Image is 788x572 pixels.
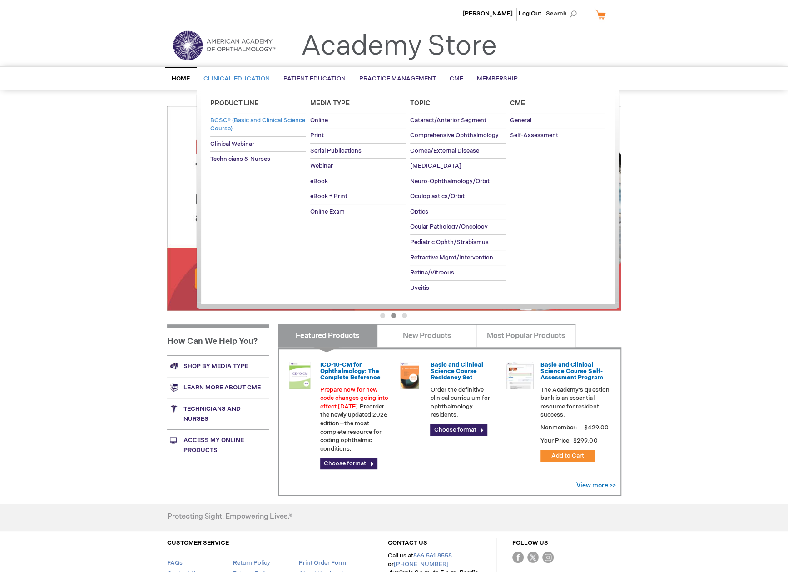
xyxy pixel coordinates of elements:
[540,422,577,433] strong: Nonmember:
[320,386,389,453] p: Preorder the newly updated 2026 edition—the most complete resource for coding ophthalmic conditions.
[377,324,476,347] a: New Products
[410,239,489,246] span: Pediatric Ophth/Strabismus
[167,355,269,377] a: Shop by media type
[167,398,269,429] a: Technicians and nurses
[576,482,616,489] a: View more >>
[320,386,388,410] font: Prepare now for new code changes going into effect [DATE].
[320,458,377,469] a: Choose format
[410,132,499,139] span: Comprehensive Ophthalmology
[430,386,499,419] p: Order the definitive clinical curriculum for ophthalmology residents.
[310,99,350,107] span: Media Type
[410,99,431,107] span: Topic
[301,30,497,63] a: Academy Store
[450,75,463,82] span: CME
[210,99,258,107] span: Product Line
[167,324,269,355] h1: How Can We Help You?
[210,117,305,133] span: BCSC® (Basic and Clinical Science Course)
[394,561,449,568] a: [PHONE_NUMBER]
[380,313,385,318] button: 1 of 3
[410,193,465,200] span: Oculoplastics/Orbit
[527,552,539,563] img: Twitter
[310,117,328,124] span: Online
[172,75,190,82] span: Home
[510,132,558,139] span: Self-Assessment
[203,75,270,82] span: Clinical Education
[583,424,610,431] span: $429.00
[167,559,183,567] a: FAQs
[512,552,524,563] img: Facebook
[283,75,346,82] span: Patient Education
[310,193,347,200] span: eBook + Print
[540,437,571,444] strong: Your Price:
[167,429,269,461] a: Access My Online Products
[210,140,254,148] span: Clinical Webinar
[540,361,603,382] a: Basic and Clinical Science Course Self-Assessment Program
[310,132,324,139] span: Print
[402,313,407,318] button: 3 of 3
[310,147,362,154] span: Serial Publications
[572,437,599,444] span: $299.00
[410,223,488,230] span: Ocular Pathology/Oncology
[510,117,531,124] span: General
[391,313,396,318] button: 2 of 3
[410,254,493,261] span: Refractive Mgmt/Intervention
[410,269,454,276] span: Retina/Vitreous
[546,5,580,23] span: Search
[477,75,518,82] span: Membership
[310,162,333,169] span: Webinar
[396,362,423,389] img: 02850963u_47.png
[542,552,554,563] img: instagram
[388,539,427,547] a: CONTACT US
[359,75,436,82] span: Practice Management
[310,178,328,185] span: eBook
[410,147,479,154] span: Cornea/External Disease
[233,559,270,567] a: Return Policy
[506,362,534,389] img: bcscself_20.jpg
[540,386,610,419] p: The Academy's question bank is an essential resource for resident success.
[167,539,229,547] a: CUSTOMER SERVICE
[410,284,429,292] span: Uveitis
[410,117,486,124] span: Cataract/Anterior Segment
[167,377,269,398] a: Learn more about CME
[510,99,525,107] span: Cme
[410,162,461,169] span: [MEDICAL_DATA]
[512,539,548,547] a: FOLLOW US
[413,552,452,559] a: 866.561.8558
[310,208,345,215] span: Online Exam
[551,452,584,459] span: Add to Cart
[410,208,428,215] span: Optics
[519,10,541,17] a: Log Out
[320,361,381,382] a: ICD-10-CM for Ophthalmology: The Complete Reference
[462,10,513,17] a: [PERSON_NAME]
[540,450,595,462] button: Add to Cart
[278,324,377,347] a: Featured Products
[476,324,575,347] a: Most Popular Products
[430,424,487,436] a: Choose format
[298,559,346,567] a: Print Order Form
[286,362,313,389] img: 0120008u_42.png
[430,361,483,382] a: Basic and Clinical Science Course Residency Set
[167,513,292,521] h4: Protecting Sight. Empowering Lives.®
[410,178,490,185] span: Neuro-Ophthalmology/Orbit
[210,155,270,163] span: Technicians & Nurses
